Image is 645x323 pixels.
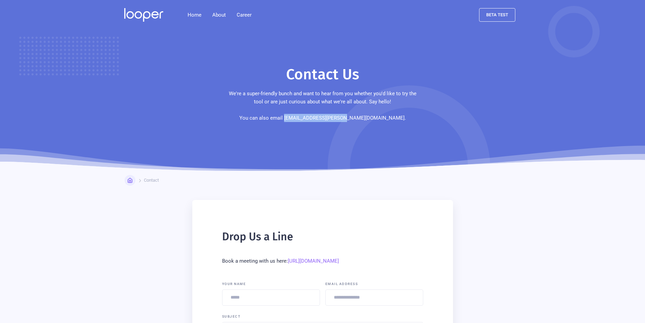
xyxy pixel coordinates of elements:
[182,8,207,22] a: Home
[226,89,419,122] p: We're a super-friendly bunch and want to hear from you whether you'd like to try the tool or are ...
[135,178,147,183] div: Home
[288,258,339,264] a: [URL][DOMAIN_NAME]
[479,8,515,22] a: beta test
[125,175,135,186] a: Home
[222,249,423,273] div: Book a meeting with us here: ‍
[222,230,423,243] h2: Drop Us a Line
[207,8,231,22] div: About
[222,281,320,287] label: Your Name
[222,314,423,319] label: Subject
[231,8,257,22] a: Career
[144,178,159,183] div: Contact
[286,65,359,84] h1: Contact Us
[325,281,423,287] label: Email Address
[212,11,226,19] div: About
